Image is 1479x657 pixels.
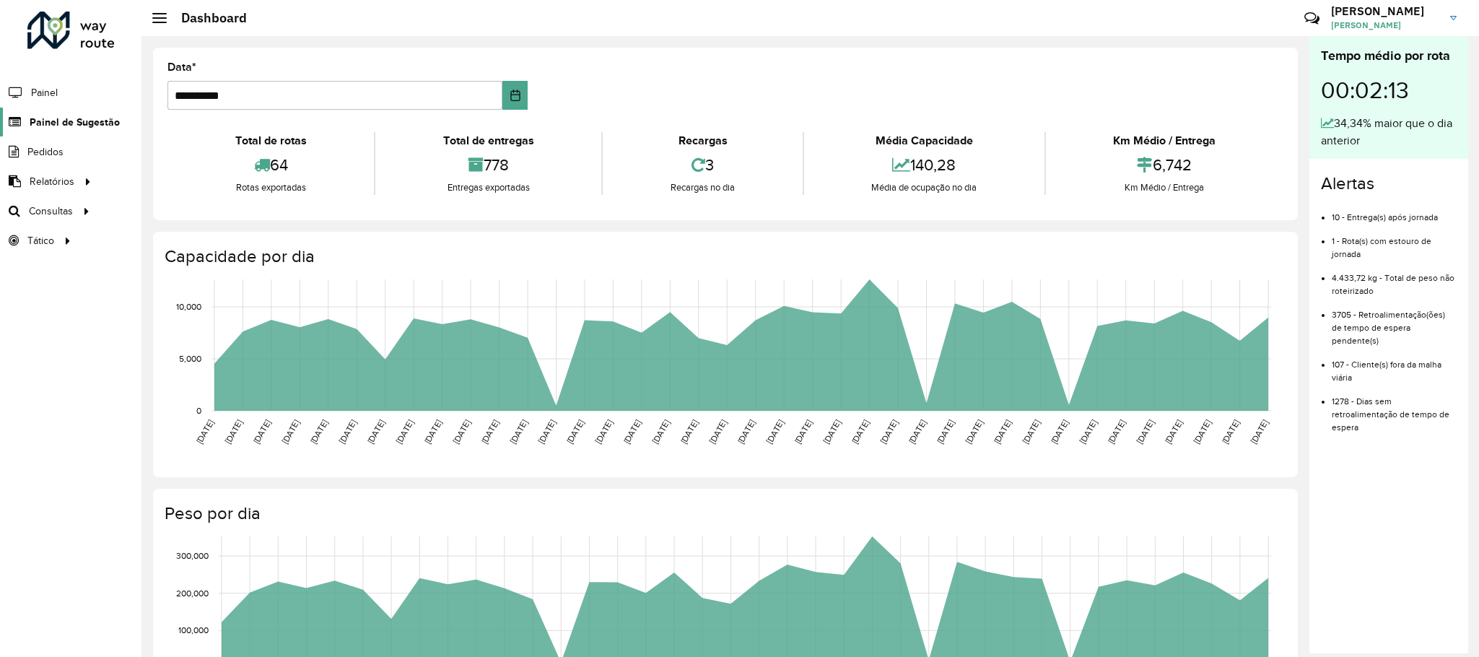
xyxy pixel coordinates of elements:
text: [DATE] [850,418,871,445]
text: [DATE] [650,418,671,445]
text: 100,000 [178,625,209,635]
div: Km Médio / Entrega [1050,180,1280,195]
text: [DATE] [1220,418,1241,445]
li: 3705 - Retroalimentação(ões) de tempo de espera pendente(s) [1332,297,1457,347]
text: [DATE] [1249,418,1270,445]
div: Rotas exportadas [171,180,370,195]
div: 34,34% maior que o dia anterior [1321,115,1457,149]
text: 5,000 [179,354,201,363]
text: [DATE] [964,418,985,445]
div: 00:02:13 [1321,66,1457,115]
span: Tático [27,233,54,248]
div: Recargas no dia [606,180,798,195]
h3: [PERSON_NAME] [1331,4,1439,18]
li: 107 - Cliente(s) fora da malha viária [1332,347,1457,384]
div: 3 [606,149,798,180]
text: [DATE] [194,418,215,445]
li: 10 - Entrega(s) após jornada [1332,200,1457,224]
div: 64 [171,149,370,180]
text: 10,000 [176,302,201,311]
span: Painel de Sugestão [30,115,120,130]
text: [DATE] [707,418,728,445]
text: [DATE] [1192,418,1213,445]
text: [DATE] [764,418,785,445]
div: Média Capacidade [808,132,1041,149]
text: [DATE] [992,418,1013,445]
text: [DATE] [679,418,699,445]
text: [DATE] [621,418,642,445]
div: Km Médio / Entrega [1050,132,1280,149]
text: 300,000 [176,551,209,560]
label: Data [167,58,196,76]
text: [DATE] [1049,418,1070,445]
text: [DATE] [793,418,813,445]
text: [DATE] [878,418,899,445]
span: Consultas [29,204,73,219]
text: [DATE] [251,418,272,445]
div: 6,742 [1050,149,1280,180]
text: [DATE] [593,418,614,445]
div: Entregas exportadas [379,180,598,195]
text: [DATE] [337,418,358,445]
text: [DATE] [1163,418,1184,445]
li: 1 - Rota(s) com estouro de jornada [1332,224,1457,261]
text: [DATE] [280,418,301,445]
text: [DATE] [536,418,557,445]
text: [DATE] [308,418,329,445]
text: [DATE] [508,418,529,445]
h4: Peso por dia [165,503,1283,524]
text: 200,000 [176,588,209,598]
span: Pedidos [27,144,64,160]
text: [DATE] [736,418,756,445]
div: Total de rotas [171,132,370,149]
text: [DATE] [821,418,842,445]
button: Choose Date [502,81,528,110]
text: [DATE] [1021,418,1042,445]
text: [DATE] [1135,418,1156,445]
text: [DATE] [907,418,928,445]
text: [DATE] [564,418,585,445]
text: [DATE] [451,418,472,445]
h4: Alertas [1321,173,1457,194]
span: [PERSON_NAME] [1331,19,1439,32]
text: [DATE] [1106,418,1127,445]
text: [DATE] [935,418,956,445]
div: 140,28 [808,149,1041,180]
div: Total de entregas [379,132,598,149]
li: 1278 - Dias sem retroalimentação de tempo de espera [1332,384,1457,434]
text: 0 [196,406,201,415]
div: Média de ocupação no dia [808,180,1041,195]
h2: Dashboard [167,10,247,26]
text: [DATE] [422,418,443,445]
div: Recargas [606,132,798,149]
span: Painel [31,85,58,100]
text: [DATE] [365,418,386,445]
div: 778 [379,149,598,180]
text: [DATE] [223,418,244,445]
h4: Capacidade por dia [165,246,1283,267]
text: [DATE] [1078,418,1099,445]
li: 4.433,72 kg - Total de peso não roteirizado [1332,261,1457,297]
a: Contato Rápido [1296,3,1327,34]
text: [DATE] [479,418,500,445]
span: Relatórios [30,174,74,189]
text: [DATE] [394,418,415,445]
div: Tempo médio por rota [1321,46,1457,66]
